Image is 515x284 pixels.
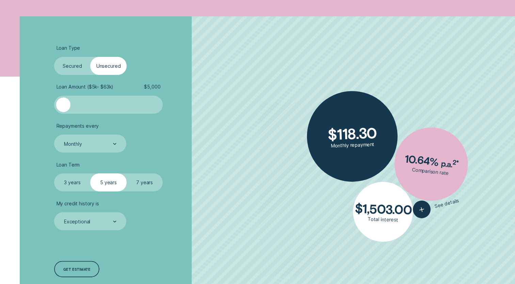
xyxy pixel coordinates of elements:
[144,84,160,90] span: $ 5,000
[57,162,80,168] span: Loan Term
[90,57,126,75] label: Unsecured
[54,261,99,277] a: Get estimate
[127,173,163,191] label: 7 years
[54,57,90,75] label: Secured
[57,123,99,129] span: Repayments every
[54,173,90,191] label: 3 years
[411,192,461,220] button: See details
[57,84,114,90] span: Loan Amount ( $5k - $63k )
[64,219,90,225] div: Exceptional
[64,141,82,147] div: Monthly
[90,173,126,191] label: 5 years
[57,201,99,207] span: My credit history is
[57,45,80,51] span: Loan Type
[434,197,460,209] span: See details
